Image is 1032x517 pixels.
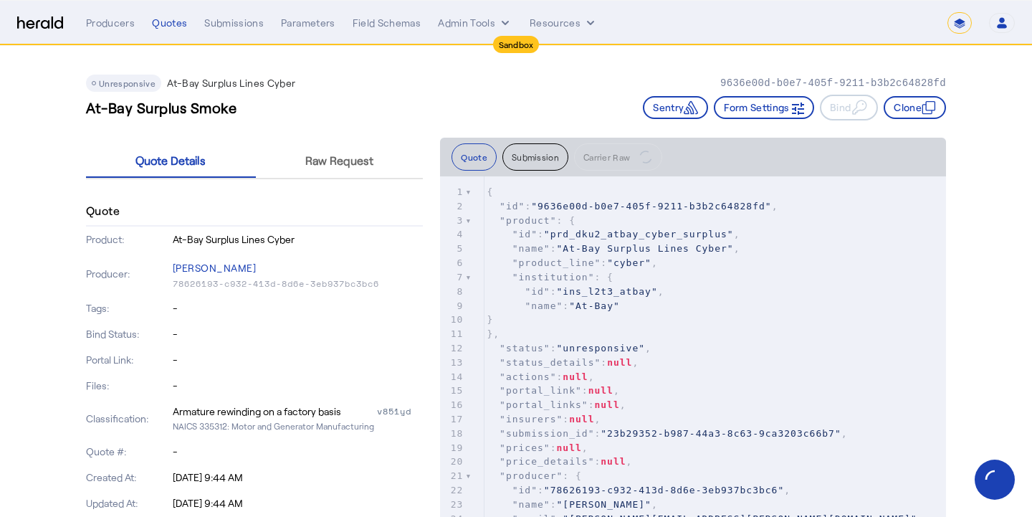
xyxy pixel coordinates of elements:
button: Clone [884,96,946,119]
span: null [563,371,588,382]
span: null [607,357,632,368]
div: 16 [440,398,465,412]
span: Raw Request [305,155,373,166]
span: : , [487,385,619,396]
p: Created At: [86,470,170,485]
p: 9636e00d-b0e7-405f-9211-b3b2c64828fd [720,76,946,90]
div: Submissions [204,16,264,30]
span: : , [487,485,790,495]
span: "ins_l2t3_atbay" [557,286,658,297]
div: 17 [440,412,465,427]
span: "[PERSON_NAME]" [557,499,651,510]
span: null [588,385,613,396]
span: : , [487,428,847,439]
div: 12 [440,341,465,356]
h4: Quote [86,202,120,219]
p: NAICS 335312: Motor and Generator Manufacturing [173,419,424,433]
div: 19 [440,441,465,455]
span: : , [487,399,626,410]
span: "price_details" [500,456,594,467]
p: - [173,301,424,316]
span: "23b29352-b987-44a3-8c63-9ca3203c66b7" [601,428,841,439]
p: [DATE] 9:44 AM [173,470,424,485]
span: : , [487,201,778,212]
div: 23 [440,498,465,512]
p: Portal Link: [86,353,170,367]
div: 15 [440,384,465,398]
div: 3 [440,214,465,228]
span: "id" [500,201,525,212]
div: 10 [440,313,465,327]
p: Files: [86,379,170,393]
span: : , [487,414,601,424]
p: - [173,353,424,367]
p: - [173,445,424,459]
span: "portal_links" [500,399,588,410]
div: 22 [440,483,465,498]
p: Bind Status: [86,327,170,341]
span: "id" [512,485,537,495]
span: "78626193-c932-413d-8d6e-3eb937bc3bc6" [544,485,784,495]
span: "unresponsive" [557,343,646,354]
span: "institution" [512,272,595,283]
div: 14 [440,370,465,384]
button: Submission [502,143,568,171]
span: null [594,399,619,410]
p: Updated At: [86,496,170,511]
span: : , [487,499,657,510]
span: "product_line" [512,257,601,268]
span: null [601,456,626,467]
div: 6 [440,256,465,270]
div: 18 [440,427,465,441]
span: Unresponsive [99,78,156,88]
span: "cyber" [607,257,651,268]
p: - [173,379,424,393]
span: "portal_link" [500,385,582,396]
button: Resources dropdown menu [530,16,598,30]
div: 5 [440,242,465,256]
span: : , [487,257,657,268]
p: [DATE] 9:44 AM [173,496,424,511]
span: : , [487,371,594,382]
span: Carrier Raw [583,153,630,161]
span: "status_details" [500,357,601,368]
div: 2 [440,199,465,214]
div: v851yd [377,404,423,419]
span: "9636e00d-b0e7-405f-9211-b3b2c64828fd" [531,201,771,212]
p: - [173,327,424,341]
img: Herald Logo [17,16,63,30]
div: Quotes [152,16,187,30]
div: 21 [440,469,465,483]
span: null [557,442,582,453]
span: "At-Bay" [569,300,620,311]
div: 13 [440,356,465,370]
span: : , [487,456,632,467]
span: : [487,300,619,311]
p: Classification: [86,412,170,426]
p: At-Bay Surplus Lines Cyber [167,76,295,90]
p: [PERSON_NAME] [173,258,424,278]
p: 78626193-c932-413d-8d6e-3eb937bc3bc6 [173,278,424,290]
button: Carrier Raw [574,143,662,171]
p: Quote #: [86,445,170,459]
span: : { [487,470,582,481]
span: "product" [500,215,556,226]
span: "submission_id" [500,428,594,439]
span: : , [487,243,740,254]
p: Producer: [86,267,170,281]
span: "status" [500,343,550,354]
span: null [569,414,594,424]
div: 1 [440,185,465,199]
span: : , [487,442,588,453]
span: Quote Details [135,155,206,166]
span: { [487,186,493,197]
span: : { [487,215,575,226]
p: Product: [86,232,170,247]
span: } [487,314,493,325]
span: "prd_dku2_atbay_cyber_surplus" [544,229,734,239]
div: 11 [440,327,465,341]
span: "insurers" [500,414,563,424]
span: "id" [512,229,537,239]
p: Tags: [86,301,170,316]
button: Quote [451,143,497,171]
